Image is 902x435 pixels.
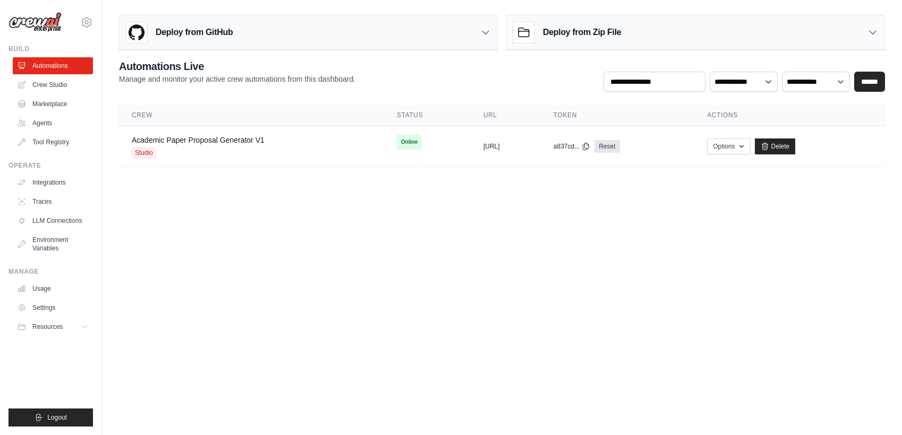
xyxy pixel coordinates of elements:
a: Marketplace [13,95,93,112]
button: Logout [8,408,93,427]
h3: Deploy from GitHub [156,26,233,39]
h3: Deploy from Zip File [543,26,621,39]
img: Logo [8,12,62,32]
p: Manage and monitor your active crew automations from this dashboard. [119,74,355,84]
a: LLM Connections [13,212,93,229]
button: Resources [13,318,93,335]
th: URL [471,105,541,126]
div: Operate [8,161,93,170]
span: Online [397,135,422,150]
a: Reset [594,140,619,153]
a: Usage [13,280,93,297]
a: Crew Studio [13,76,93,93]
div: Manage [8,267,93,276]
a: Academic Paper Proposal Generator V1 [132,136,265,144]
a: Integrations [13,174,93,191]
button: Options [707,138,750,154]
th: Actions [694,105,885,126]
a: Delete [755,138,796,154]
a: Settings [13,299,93,316]
span: Resources [32,323,63,331]
span: Logout [47,413,67,422]
th: Token [541,105,694,126]
th: Crew [119,105,384,126]
h2: Automations Live [119,59,355,74]
a: Traces [13,193,93,210]
a: Agents [13,115,93,132]
a: Environment Variables [13,231,93,257]
span: Studio [132,147,156,158]
a: Automations [13,57,93,74]
img: GitHub Logo [126,22,147,43]
button: a837cd... [554,142,590,151]
a: Tool Registry [13,134,93,151]
div: Build [8,45,93,53]
th: Status [384,105,471,126]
